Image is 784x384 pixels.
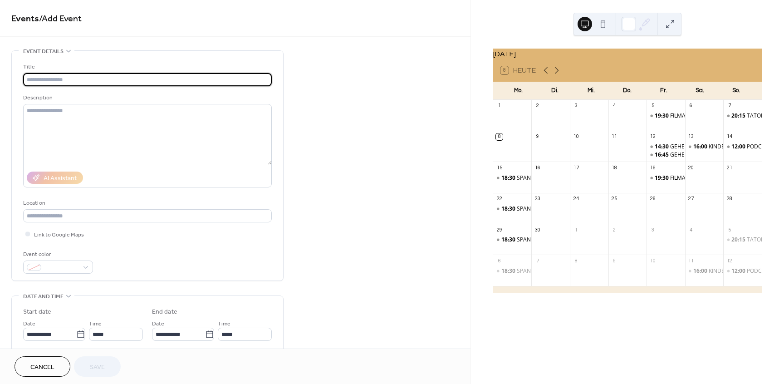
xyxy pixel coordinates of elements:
div: 23 [534,196,541,202]
span: 20:15 [731,236,747,244]
div: 9 [611,257,618,264]
div: 13 [688,133,695,140]
div: 27 [688,196,695,202]
div: SPANISCH A1 AB LEKTION 1 [493,205,532,213]
div: 24 [573,196,579,202]
div: FILMABEND: DIE SCHÖNSTE ZEIT UNSERES LEBENS [647,112,685,120]
div: SPANISCH A1 AB LEKTION 1 [517,174,588,182]
span: 19:30 [655,112,670,120]
div: 21 [726,164,733,171]
span: 18:30 [501,267,517,275]
div: KINDERKINO [709,143,740,151]
span: Time [218,319,230,329]
div: 2 [534,103,541,109]
div: 18 [611,164,618,171]
div: 4 [611,103,618,109]
div: Sa. [682,82,718,100]
div: Location [23,198,270,208]
div: Do. [609,82,646,100]
div: 17 [573,164,579,171]
div: SPANISCH A1 AB LEKTION 1 [517,267,588,275]
div: 20 [688,164,695,171]
div: 8 [573,257,579,264]
span: 18:30 [501,236,517,244]
div: SPANISCH A1 AB LEKTION 1 [517,236,588,244]
div: 15 [496,164,503,171]
span: 12:00 [731,267,747,275]
div: 28 [726,196,733,202]
span: Date [23,319,35,329]
div: [DATE] [493,49,762,59]
div: FILMABEND: WILDE [PERSON_NAME] [670,174,764,182]
div: GEHEISCHNISTAG: PAULETTE- EIN NEUER DEALER IST IN DER STADT [647,151,685,159]
div: Mo. [500,82,537,100]
span: 16:00 [693,267,709,275]
a: Events [11,10,39,28]
div: 5 [726,226,733,233]
div: SPANISCH A1 AB LEKTION 1 [493,267,532,275]
div: 10 [573,133,579,140]
div: SPANISCH A1 AB LEKTION 1 [493,236,532,244]
div: TATORT: GEMEINSAM SEHEN - GEMEINSAM ERMITTELN [723,236,762,244]
span: Time [89,319,102,329]
div: 1 [496,103,503,109]
span: / Add Event [39,10,82,28]
span: 20:15 [731,112,747,120]
span: 19:30 [655,174,670,182]
div: 22 [496,196,503,202]
div: SPANISCH A1 AB LEKTION 1 [517,205,588,213]
div: 1 [573,226,579,233]
div: 12 [726,257,733,264]
div: 2 [611,226,618,233]
span: Event details [23,47,64,56]
div: 16 [534,164,541,171]
div: 25 [611,196,618,202]
div: KINDERKINO [685,143,724,151]
div: 14 [726,133,733,140]
div: 11 [611,133,618,140]
div: 4 [688,226,695,233]
span: Date and time [23,292,64,301]
div: 10 [649,257,656,264]
div: 7 [726,103,733,109]
div: So. [718,82,755,100]
div: Event color [23,250,91,259]
span: Link to Google Maps [34,230,84,240]
div: 11 [688,257,695,264]
div: PODCAST LIVE [747,267,784,275]
div: PODCAST LIVE [723,267,762,275]
div: Fr. [646,82,682,100]
span: 12:00 [731,143,747,151]
div: Di. [537,82,573,100]
div: Description [23,93,270,103]
div: 7 [534,257,541,264]
div: 26 [649,196,656,202]
div: FILMABEND: WILDE MAUS [647,174,685,182]
div: Title [23,62,270,72]
button: Cancel [15,356,70,377]
span: 16:45 [655,151,670,159]
div: 3 [573,103,579,109]
div: 8 [496,133,503,140]
span: 18:30 [501,205,517,213]
div: 29 [496,226,503,233]
span: 18:30 [501,174,517,182]
div: 9 [534,133,541,140]
div: TATORT: GEMEINSAM SEHEN - GEMEINSAM ERMITTELN [723,112,762,120]
div: Start date [23,307,51,317]
div: End date [152,307,177,317]
div: 30 [534,226,541,233]
div: 6 [496,257,503,264]
div: Mi. [573,82,609,100]
div: KINDERKINO [709,267,740,275]
span: 16:00 [693,143,709,151]
div: 5 [649,103,656,109]
div: GEHEISCHNISTAG: PAULETTE- EIN NEUER DEALER IST IN DER STADT [647,143,685,151]
div: 6 [688,103,695,109]
div: 12 [649,133,656,140]
div: KINDERKINO [685,267,724,275]
div: 3 [649,226,656,233]
div: 19 [649,164,656,171]
span: Date [152,319,164,329]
